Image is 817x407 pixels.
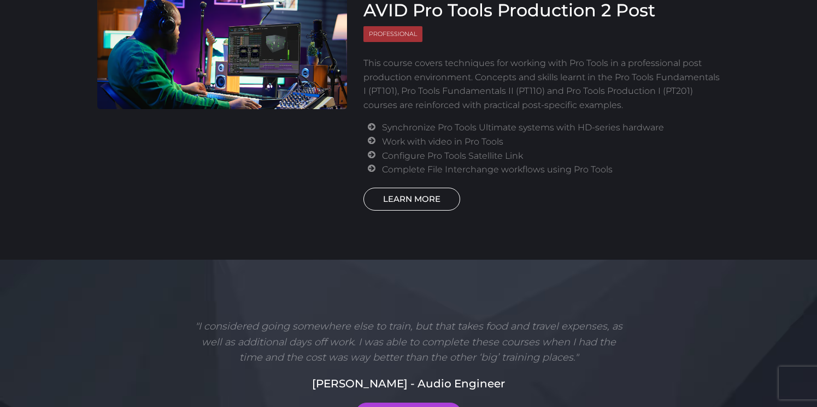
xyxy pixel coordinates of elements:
a: LEARN MORE [363,188,460,211]
p: This course covers techniques for working with Pro Tools in a professional post production enviro... [363,56,720,112]
h5: [PERSON_NAME] - Audio Engineer [97,375,720,392]
span: Professional [363,26,422,42]
li: Complete File Interchange workflows using Pro Tools [382,163,720,177]
li: Configure Pro Tools Satellite Link [382,149,720,163]
p: "I considered going somewhere else to train, but that takes food and travel expenses, as well as ... [191,319,627,366]
li: Synchronize Pro Tools Ultimate systems with HD-series hardware [382,121,720,135]
li: Work with video in Pro Tools [382,135,720,149]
